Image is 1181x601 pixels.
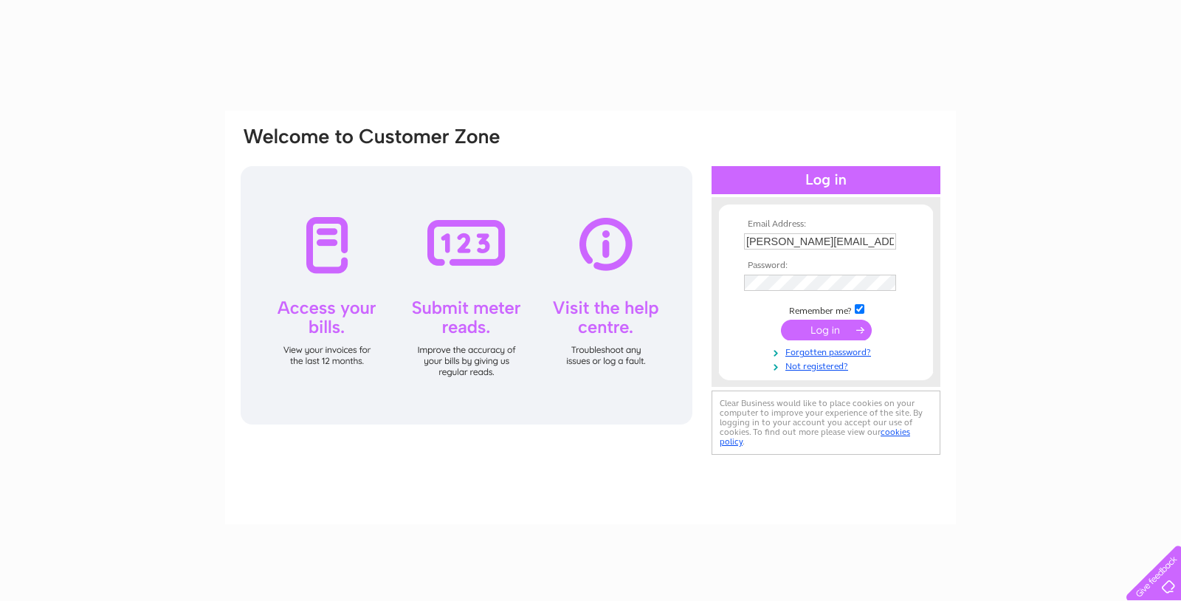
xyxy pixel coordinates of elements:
a: Forgotten password? [744,344,912,358]
a: cookies policy [720,427,910,447]
th: Email Address: [740,219,912,230]
a: Not registered? [744,358,912,372]
th: Password: [740,261,912,271]
td: Remember me? [740,302,912,317]
div: Clear Business would like to place cookies on your computer to improve your experience of the sit... [712,391,940,455]
input: Submit [781,320,872,340]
